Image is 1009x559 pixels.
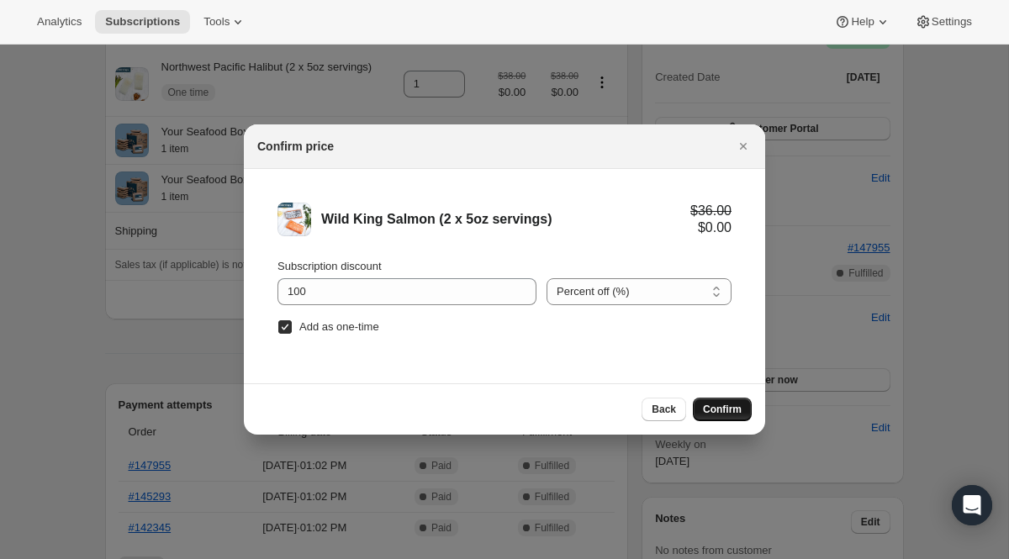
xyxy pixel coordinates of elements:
div: Wild King Salmon (2 x 5oz servings) [321,211,690,228]
button: Subscriptions [95,10,190,34]
h2: Confirm price [257,138,334,155]
div: $36.00 [690,203,732,219]
button: Help [824,10,901,34]
img: Wild King Salmon (2 x 5oz servings) [277,203,311,236]
span: Confirm [703,403,742,416]
button: Settings [905,10,982,34]
span: Subscriptions [105,15,180,29]
span: Analytics [37,15,82,29]
span: Add as one-time [299,320,379,333]
button: Back [642,398,686,421]
div: Open Intercom Messenger [952,485,992,525]
div: $0.00 [690,219,732,236]
span: Back [652,403,676,416]
button: Close [732,134,755,158]
button: Confirm [693,398,752,421]
button: Tools [193,10,256,34]
span: Subscription discount [277,260,382,272]
span: Tools [203,15,230,29]
button: Analytics [27,10,92,34]
span: Help [851,15,874,29]
span: Settings [932,15,972,29]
